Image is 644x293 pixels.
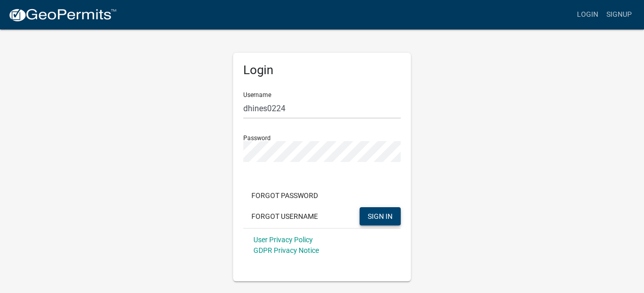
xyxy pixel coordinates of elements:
a: Login [573,5,602,24]
a: User Privacy Policy [253,236,313,244]
button: SIGN IN [360,207,401,225]
button: Forgot Password [243,186,326,205]
a: Signup [602,5,636,24]
button: Forgot Username [243,207,326,225]
h5: Login [243,63,401,78]
span: SIGN IN [368,212,393,220]
a: GDPR Privacy Notice [253,246,319,254]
